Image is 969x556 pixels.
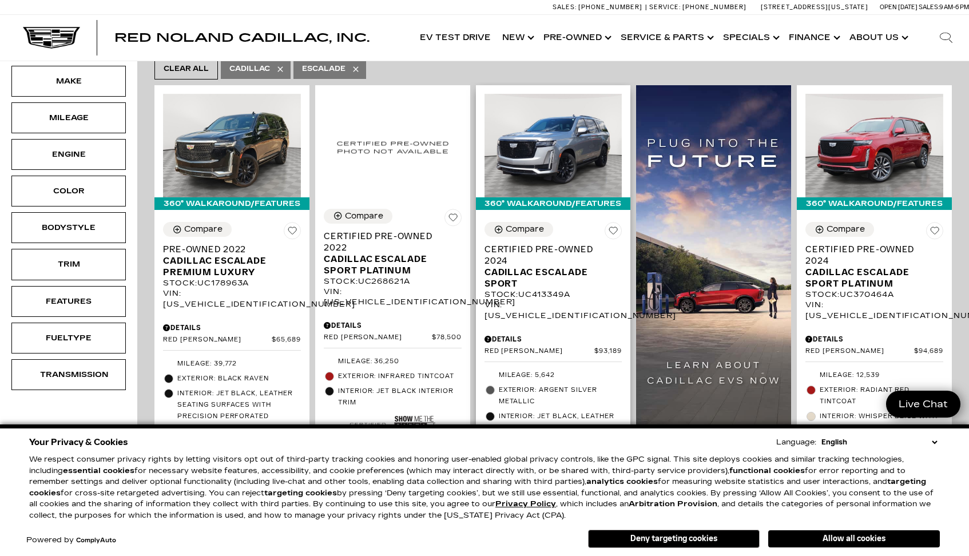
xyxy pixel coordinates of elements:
div: Make [40,75,97,88]
div: Powered by [26,537,116,544]
img: Cadillac Dark Logo with Cadillac White Text [23,27,80,49]
a: Red [PERSON_NAME] $65,689 [163,336,301,344]
span: Cadillac Escalade Premium Luxury [163,255,292,278]
a: Specials [717,15,783,61]
div: Compare [184,224,223,235]
span: Exterior: Black Raven [177,373,301,384]
span: Red Noland Cadillac, Inc. [114,31,370,45]
button: Save Vehicle [605,222,622,244]
a: ComplyAuto [76,537,116,544]
div: VIN: [US_VEHICLE_IDENTIFICATION_NUMBER] [324,287,462,307]
a: Service: [PHONE_NUMBER] [645,4,749,10]
div: VIN: [US_VEHICLE_IDENTIFICATION_NUMBER] [484,300,622,320]
span: Certified Pre-Owned 2022 [324,231,453,253]
span: Open [DATE] [880,3,918,11]
div: Pricing Details - Certified Pre-Owned 2024 Cadillac Escalade Sport [484,334,622,344]
a: Finance [783,15,844,61]
div: Pricing Details - Certified Pre-Owned 2024 Cadillac Escalade Sport Platinum [805,334,943,344]
select: Language Select [819,436,940,448]
span: Sales: [919,3,939,11]
span: Cadillac Escalade Sport [484,267,614,289]
div: Language: [776,439,816,446]
a: Service & Parts [615,15,717,61]
button: Compare Vehicle [484,222,553,237]
a: Sales: [PHONE_NUMBER] [553,4,645,10]
span: [PHONE_NUMBER] [682,3,746,11]
strong: essential cookies [63,466,134,475]
span: Interior: Whisper Beige with Gideon accents, Full semi-aniline leather seats with mini-chevron pe... [820,411,943,468]
div: Bodystyle [40,221,97,234]
a: Certified Pre-Owned 2022Cadillac Escalade Sport Platinum [324,231,462,276]
a: Certified Pre-Owned 2024Cadillac Escalade Sport [484,244,622,289]
div: FueltypeFueltype [11,323,126,354]
div: Engine [40,148,97,161]
span: $78,500 [432,333,462,342]
img: 2022 Cadillac Escalade Sport Platinum [324,94,462,200]
div: Stock : UC413349A [484,289,622,300]
span: Interior: Jet Black, Leather seating surfaces with precision perforated inserts [499,411,622,456]
span: Certified Pre-Owned 2024 [484,244,614,267]
div: Transmission [40,368,97,381]
img: 2024 Cadillac Escalade Sport [484,94,622,197]
div: VIN: [US_VEHICLE_IDENTIFICATION_NUMBER] [163,288,301,309]
button: Save Vehicle [444,209,462,231]
img: 2024 Cadillac Escalade Sport Platinum [805,94,943,197]
span: Cadillac Escalade Sport Platinum [805,267,935,289]
strong: Arbitration Provision [629,499,717,509]
div: FeaturesFeatures [11,286,126,317]
div: EngineEngine [11,139,126,170]
div: Fueltype [40,332,97,344]
span: Certified Pre-Owned 2024 [805,244,935,267]
li: Mileage: 36,250 [324,354,462,369]
strong: functional cookies [729,466,805,475]
div: Stock : UC370464A [805,289,943,300]
span: Red [PERSON_NAME] [324,333,432,342]
div: Color [40,185,97,197]
span: Sales: [553,3,577,11]
a: Pre-Owned 2022Cadillac Escalade Premium Luxury [163,244,301,278]
span: $65,689 [272,336,301,344]
span: Exterior: Infrared Tintcoat [338,371,462,382]
a: Privacy Policy [495,499,556,509]
li: Mileage: 12,539 [805,368,943,383]
span: $94,689 [914,347,943,356]
div: 360° WalkAround/Features [154,197,309,210]
a: Red [PERSON_NAME] $93,189 [484,347,622,356]
span: $93,189 [594,347,622,356]
a: Red [PERSON_NAME] $78,500 [324,333,462,342]
div: Mileage [40,112,97,124]
strong: analytics cookies [586,477,658,486]
div: Features [40,295,97,308]
div: Trim [40,258,97,271]
span: Red [PERSON_NAME] [805,347,914,356]
img: Show Me the CARFAX 1-Owner Badge [394,413,435,440]
a: EV Test Drive [414,15,497,61]
span: Clear All [164,62,209,76]
a: Live Chat [886,391,960,418]
button: Save Vehicle [284,222,301,244]
a: About Us [844,15,912,61]
span: Red [PERSON_NAME] [163,336,272,344]
button: Compare Vehicle [163,222,232,237]
button: Save Vehicle [926,222,943,244]
a: Red [PERSON_NAME] $94,689 [805,347,943,356]
span: Exterior: Argent Silver Metallic [499,384,622,407]
button: Compare Vehicle [324,209,392,224]
a: Pre-Owned [538,15,615,61]
div: Compare [827,224,865,235]
span: Cadillac Escalade Sport Platinum [324,253,453,276]
span: Interior: Jet Black, Leather seating surfaces with precision perforated inserts [177,388,301,434]
div: ColorColor [11,176,126,206]
span: Escalade [302,62,345,76]
span: Pre-Owned 2022 [163,244,292,255]
a: Red Noland Cadillac, Inc. [114,32,370,43]
div: Pricing Details - Pre-Owned 2022 Cadillac Escalade Premium Luxury [163,323,301,333]
div: MileageMileage [11,102,126,133]
span: Your Privacy & Cookies [29,434,128,450]
div: 360° WalkAround/Features [797,197,952,210]
button: Deny targeting cookies [588,530,760,548]
span: Live Chat [893,398,954,411]
strong: targeting cookies [29,477,926,498]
